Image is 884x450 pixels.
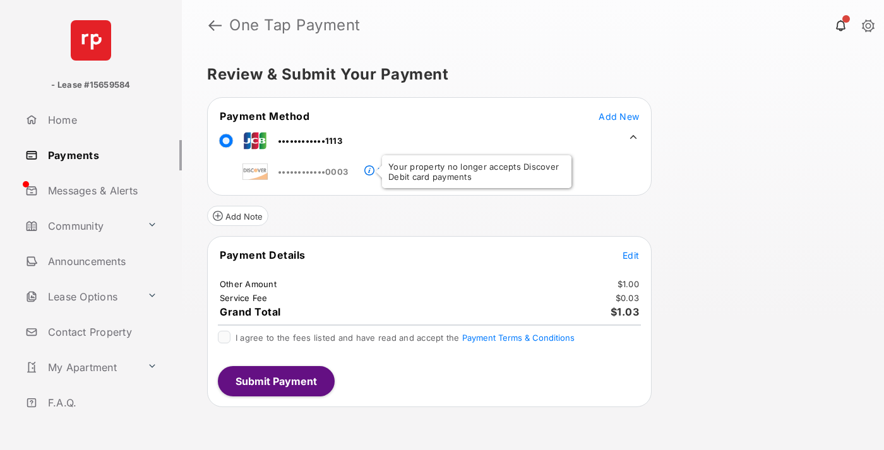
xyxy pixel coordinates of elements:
[229,18,361,33] strong: One Tap Payment
[51,79,130,92] p: - Lease #15659584
[218,366,335,396] button: Submit Payment
[374,156,481,177] a: Payment Method Unavailable
[623,249,639,261] button: Edit
[20,317,182,347] a: Contact Property
[220,249,306,261] span: Payment Details
[615,292,640,304] td: $0.03
[611,305,640,318] span: $1.03
[220,110,309,122] span: Payment Method
[219,292,268,304] td: Service Fee
[462,333,575,343] button: I agree to the fees listed and have read and accept the
[20,211,142,241] a: Community
[20,140,182,170] a: Payments
[207,206,268,226] button: Add Note
[219,278,277,290] td: Other Amount
[20,105,182,135] a: Home
[220,305,281,318] span: Grand Total
[382,155,571,188] div: Your property no longer accepts Discover Debit card payments
[236,333,575,343] span: I agree to the fees listed and have read and accept the
[207,67,849,82] h5: Review & Submit Your Payment
[20,175,182,206] a: Messages & Alerts
[599,110,639,122] button: Add New
[617,278,640,290] td: $1.00
[71,20,111,61] img: svg+xml;base64,PHN2ZyB4bWxucz0iaHR0cDovL3d3dy53My5vcmcvMjAwMC9zdmciIHdpZHRoPSI2NCIgaGVpZ2h0PSI2NC...
[20,246,182,276] a: Announcements
[278,136,342,146] span: ••••••••••••1113
[623,250,639,261] span: Edit
[278,167,348,177] span: ••••••••••••0003
[599,111,639,122] span: Add New
[20,281,142,312] a: Lease Options
[20,352,142,382] a: My Apartment
[20,388,182,418] a: F.A.Q.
